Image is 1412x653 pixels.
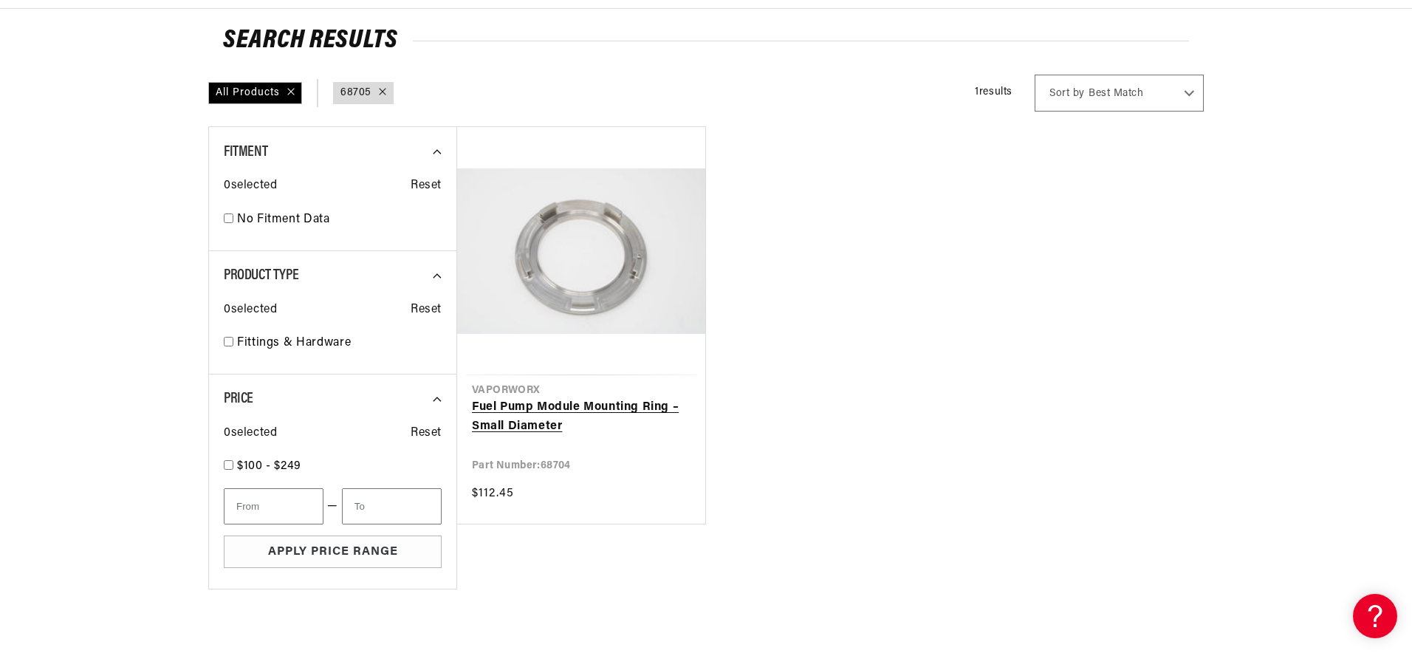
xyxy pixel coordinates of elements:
input: To [342,488,442,524]
a: Fittings & Hardware [237,334,442,353]
div: All Products [208,82,302,104]
span: Price [224,392,253,406]
span: 1 results [975,86,1012,98]
span: — [327,497,338,516]
span: 0 selected [224,177,277,196]
span: Reset [411,301,442,320]
a: 68705 [340,85,371,101]
button: Apply Price Range [224,536,442,569]
select: Sort by [1035,75,1204,112]
span: Reset [411,424,442,443]
span: Sort by [1049,86,1085,101]
span: Reset [411,177,442,196]
span: Fitment [224,145,267,160]
a: No Fitment Data [237,211,442,230]
span: $100 - $249 [237,460,301,472]
span: 0 selected [224,424,277,443]
span: 0 selected [224,301,277,320]
span: Product Type [224,268,298,283]
h2: Search Results [223,30,1189,53]
a: Fuel Pump Module Mounting Ring – Small Diameter [472,398,690,436]
input: From [224,488,323,524]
